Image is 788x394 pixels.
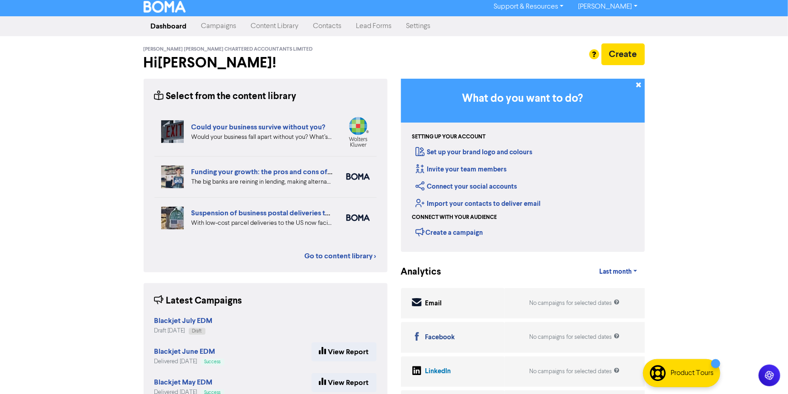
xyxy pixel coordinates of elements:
div: No campaigns for selected dates [530,367,620,376]
a: Could your business survive without you? [191,123,326,132]
a: Campaigns [194,17,244,35]
div: Select from the content library [154,90,297,104]
div: The big banks are reining in lending, making alternative, non-bank lenders an attractive proposit... [191,177,333,187]
div: Getting Started in BOMA [401,79,645,252]
a: Invite your team members [416,165,507,174]
a: View Report [312,373,377,392]
div: No campaigns for selected dates [530,333,620,342]
span: Success [205,360,221,364]
div: Facebook [425,332,455,343]
a: Lead Forms [349,17,399,35]
a: Dashboard [144,17,194,35]
strong: Blackjet June EDM [154,347,215,356]
a: Blackjet May EDM [154,379,213,386]
a: Go to content library > [305,251,377,261]
div: Would your business fall apart without you? What’s your Plan B in case of accident, illness, or j... [191,133,333,142]
div: Delivered [DATE] [154,357,224,366]
a: View Report [312,342,377,361]
img: BOMA Logo [144,1,186,13]
div: LinkedIn [425,366,451,377]
div: Latest Campaigns [154,294,242,308]
a: Set up your brand logo and colours [416,148,533,157]
a: Last month [592,263,644,281]
img: boma [346,173,370,180]
img: wolterskluwer [346,117,370,147]
span: [PERSON_NAME] [PERSON_NAME] Chartered Accountants Limited [144,46,313,52]
img: boma [346,214,370,221]
strong: Blackjet July EDM [154,316,213,325]
div: Analytics [401,265,430,279]
h3: What do you want to do? [415,92,631,105]
div: With low-cost parcel deliveries to the US now facing tariffs, many international postal services ... [191,218,333,228]
button: Create [601,43,645,65]
a: Blackjet June EDM [154,348,215,356]
div: No campaigns for selected dates [530,299,620,308]
a: Contacts [306,17,349,35]
a: Connect your social accounts [416,182,518,191]
h2: Hi [PERSON_NAME] ! [144,54,387,71]
div: Create a campaign [416,225,483,239]
strong: Blackjet May EDM [154,378,213,387]
a: Settings [399,17,438,35]
a: Funding your growth: the pros and cons of alternative lenders [191,167,390,176]
div: Email [425,299,442,309]
div: Draft [DATE] [154,327,213,335]
a: Import your contacts to deliver email [416,199,541,208]
div: Setting up your account [412,133,486,141]
div: Connect with your audience [412,214,497,222]
span: Last month [599,268,632,276]
a: Content Library [244,17,306,35]
span: Draft [192,329,202,333]
a: Suspension of business postal deliveries to the [GEOGRAPHIC_DATA]: what options do you have? [191,209,509,218]
a: Blackjet July EDM [154,318,213,325]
